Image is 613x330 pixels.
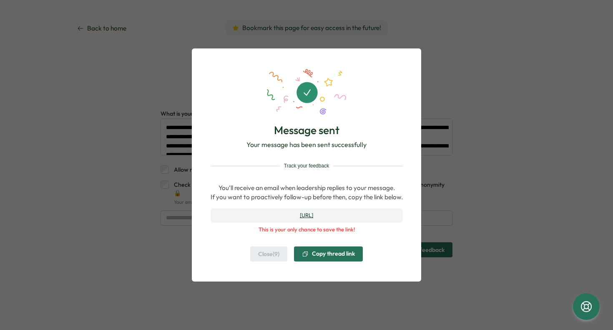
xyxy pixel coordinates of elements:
[274,123,339,137] p: Message sent
[211,183,403,202] p: You’ll receive an email when leadership replies to your message. If you want to proactively follo...
[211,208,403,223] a: [URL]
[302,251,355,257] div: Copy thread link
[211,226,403,234] p: This is your only chance to save the link!
[211,162,403,170] div: Track your feedback
[246,140,367,150] p: Your message has been sent successfully
[294,246,363,261] button: Copy thread link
